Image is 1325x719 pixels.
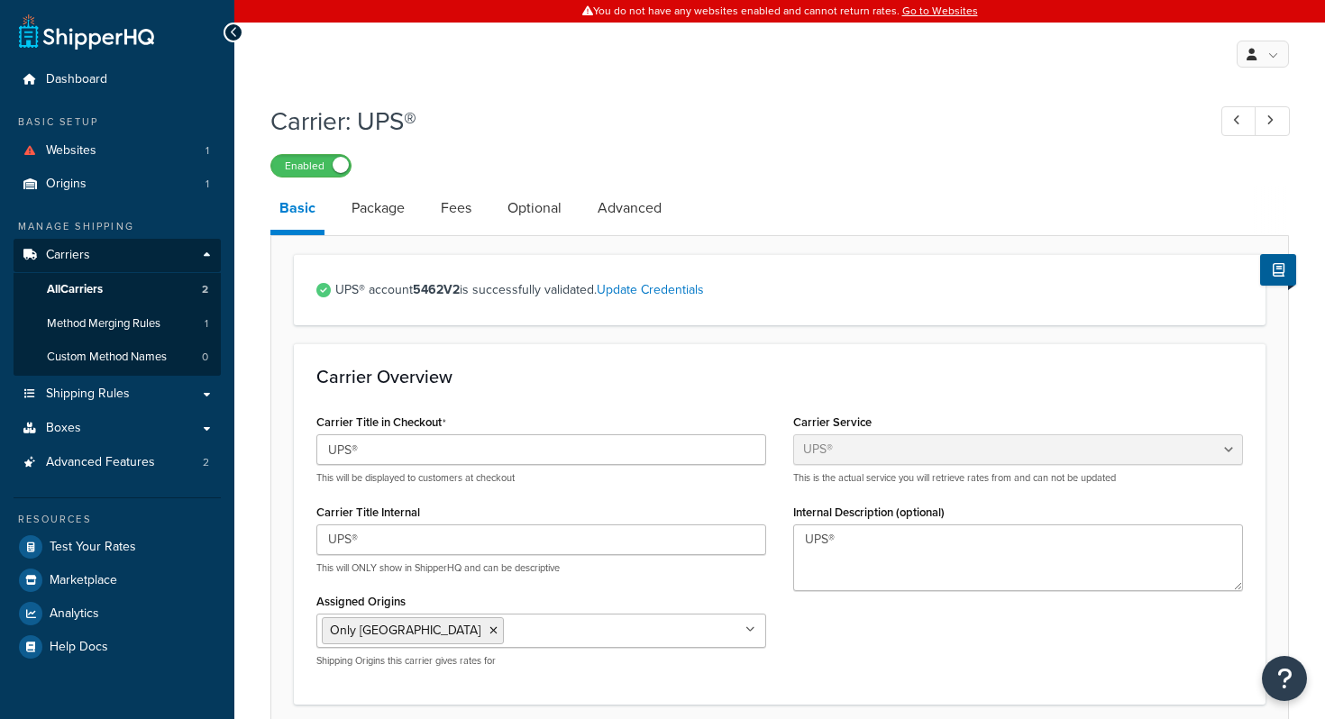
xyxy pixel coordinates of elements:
[343,187,414,230] a: Package
[14,63,221,96] a: Dashboard
[47,350,167,365] span: Custom Method Names
[206,143,209,159] span: 1
[47,282,103,297] span: All Carriers
[14,531,221,563] a: Test Your Rates
[46,177,87,192] span: Origins
[793,415,872,429] label: Carrier Service
[14,631,221,663] a: Help Docs
[14,446,221,479] li: Advanced Features
[14,597,221,630] a: Analytics
[14,412,221,445] a: Boxes
[14,512,221,527] div: Resources
[432,187,480,230] a: Fees
[14,114,221,130] div: Basic Setup
[316,415,446,430] label: Carrier Title in Checkout
[14,134,221,168] a: Websites1
[46,387,130,402] span: Shipping Rules
[316,505,420,519] label: Carrier Title Internal
[316,595,406,608] label: Assigned Origins
[14,307,221,341] li: Method Merging Rules
[793,524,1243,591] textarea: UPS®
[14,168,221,201] a: Origins1
[14,239,221,376] li: Carriers
[270,104,1188,139] h1: Carrier: UPS®
[14,307,221,341] a: Method Merging Rules1
[270,187,324,235] a: Basic
[46,143,96,159] span: Websites
[793,505,945,519] label: Internal Description (optional)
[14,168,221,201] li: Origins
[597,280,704,299] a: Update Credentials
[335,278,1243,303] span: UPS® account is successfully validated.
[14,341,221,374] a: Custom Method Names0
[50,573,117,588] span: Marketplace
[202,350,208,365] span: 0
[14,219,221,234] div: Manage Shipping
[14,341,221,374] li: Custom Method Names
[1262,656,1307,701] button: Open Resource Center
[316,654,766,668] p: Shipping Origins this carrier gives rates for
[202,282,208,297] span: 2
[589,187,671,230] a: Advanced
[902,3,978,19] a: Go to Websites
[46,248,90,263] span: Carriers
[14,239,221,272] a: Carriers
[271,155,351,177] label: Enabled
[46,421,81,436] span: Boxes
[47,316,160,332] span: Method Merging Rules
[50,640,108,655] span: Help Docs
[1260,254,1296,286] button: Show Help Docs
[316,367,1243,387] h3: Carrier Overview
[14,378,221,411] a: Shipping Rules
[793,471,1243,485] p: This is the actual service you will retrieve rates from and can not be updated
[14,446,221,479] a: Advanced Features2
[203,455,209,470] span: 2
[413,280,460,299] strong: 5462V2
[50,540,136,555] span: Test Your Rates
[205,316,208,332] span: 1
[14,273,221,306] a: AllCarriers2
[330,621,480,640] span: Only [GEOGRAPHIC_DATA]
[46,455,155,470] span: Advanced Features
[206,177,209,192] span: 1
[50,606,99,622] span: Analytics
[46,72,107,87] span: Dashboard
[14,564,221,596] a: Marketplace
[316,471,766,485] p: This will be displayed to customers at checkout
[316,561,766,575] p: This will ONLY show in ShipperHQ and can be descriptive
[498,187,571,230] a: Optional
[1221,106,1256,136] a: Previous Record
[1255,106,1290,136] a: Next Record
